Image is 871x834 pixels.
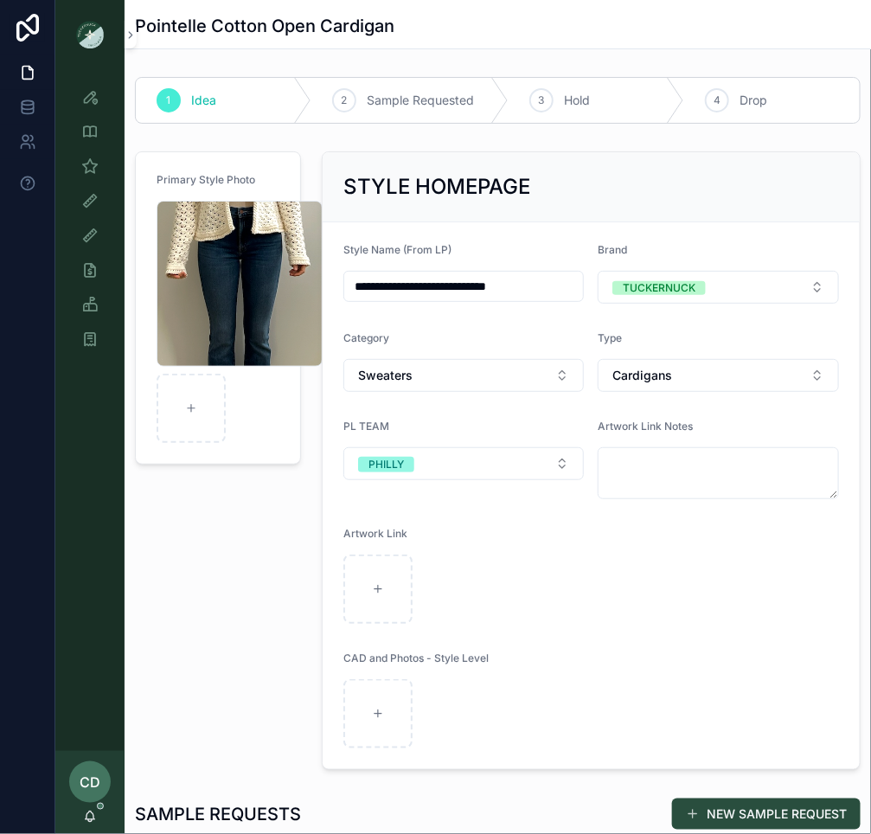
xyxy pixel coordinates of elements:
div: PHILLY [368,457,404,472]
button: Select Button [343,447,585,480]
img: App logo [76,21,104,48]
h2: STYLE HOMEPAGE [343,173,530,201]
span: Cardigans [612,367,672,384]
span: Hold [564,92,590,109]
span: 4 [714,93,720,107]
span: Idea [191,92,216,109]
span: Brand [598,243,627,256]
span: Type [598,331,622,344]
span: Sample Requested [367,92,474,109]
span: Drop [740,92,767,109]
span: Artwork Link Notes [598,420,693,433]
span: CAD and Photos - Style Level [343,651,489,664]
span: 1 [167,93,171,107]
div: scrollable content [55,69,125,377]
span: PL TEAM [343,420,389,433]
h1: SAMPLE REQUESTS [135,802,301,826]
span: Category [343,331,389,344]
button: NEW SAMPLE REQUEST [672,799,861,830]
span: Style Name (From LP) [343,243,452,256]
span: 2 [342,93,348,107]
span: Primary Style Photo [157,173,255,186]
span: Sweaters [358,367,413,384]
button: Select Button [598,271,839,304]
span: CD [80,772,100,792]
button: Select Button [598,359,839,392]
button: Select Button [343,359,585,392]
div: TUCKERNUCK [623,281,695,295]
span: Artwork Link [343,527,407,540]
span: 3 [539,93,545,107]
h1: Pointelle Cotton Open Cardigan [135,14,394,38]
